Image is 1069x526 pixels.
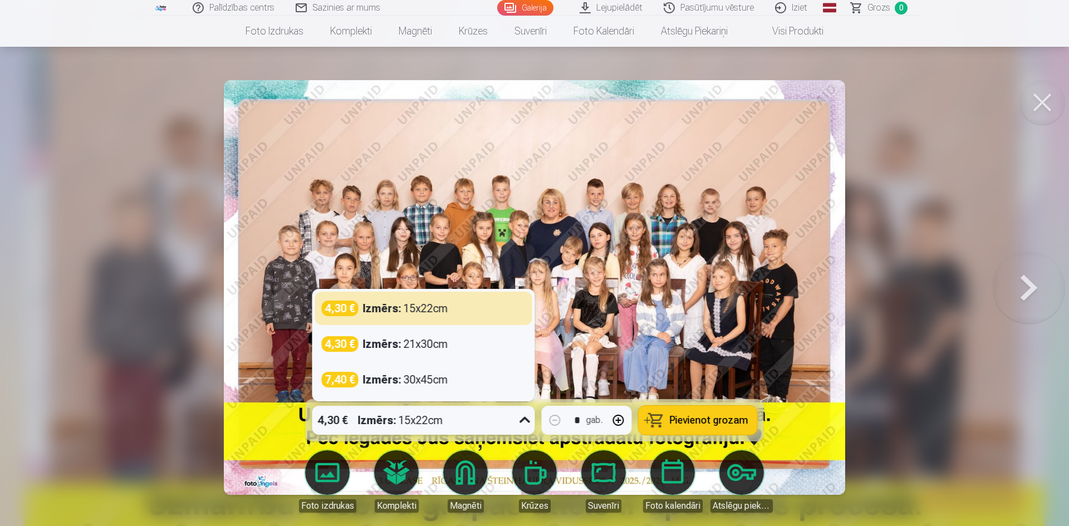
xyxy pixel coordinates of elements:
[363,336,401,352] strong: Izmērs :
[895,2,908,14] span: 0
[322,336,359,352] div: 4,30 €
[586,499,621,513] div: Suvenīri
[434,450,497,513] a: Magnēti
[710,499,773,513] div: Atslēgu piekariņi
[572,450,635,513] a: Suvenīri
[363,372,401,387] strong: Izmērs :
[641,450,704,513] a: Foto kalendāri
[710,450,773,513] a: Atslēgu piekariņi
[322,301,359,316] div: 4,30 €
[448,499,484,513] div: Magnēti
[560,16,648,47] a: Foto kalendāri
[317,16,385,47] a: Komplekti
[501,16,560,47] a: Suvenīri
[232,16,317,47] a: Foto izdrukas
[445,16,501,47] a: Krūzes
[648,16,741,47] a: Atslēgu piekariņi
[519,499,551,513] div: Krūzes
[385,16,445,47] a: Magnēti
[741,16,837,47] a: Visi produkti
[322,372,359,387] div: 7,40 €
[155,4,167,11] img: /fa1
[365,450,428,513] a: Komplekti
[639,406,757,435] button: Pievienot grozam
[643,499,703,513] div: Foto kalendāri
[363,336,448,352] div: 21x30cm
[670,415,748,425] span: Pievienot grozam
[299,499,356,513] div: Foto izdrukas
[363,301,448,316] div: 15x22cm
[296,450,359,513] a: Foto izdrukas
[358,406,443,435] div: 15x22cm
[503,450,566,513] a: Krūzes
[867,1,890,14] span: Grozs
[312,406,354,435] div: 4,30 €
[586,414,603,427] div: gab.
[358,412,396,428] strong: Izmērs :
[363,301,401,316] strong: Izmērs :
[375,499,419,513] div: Komplekti
[363,372,448,387] div: 30x45cm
